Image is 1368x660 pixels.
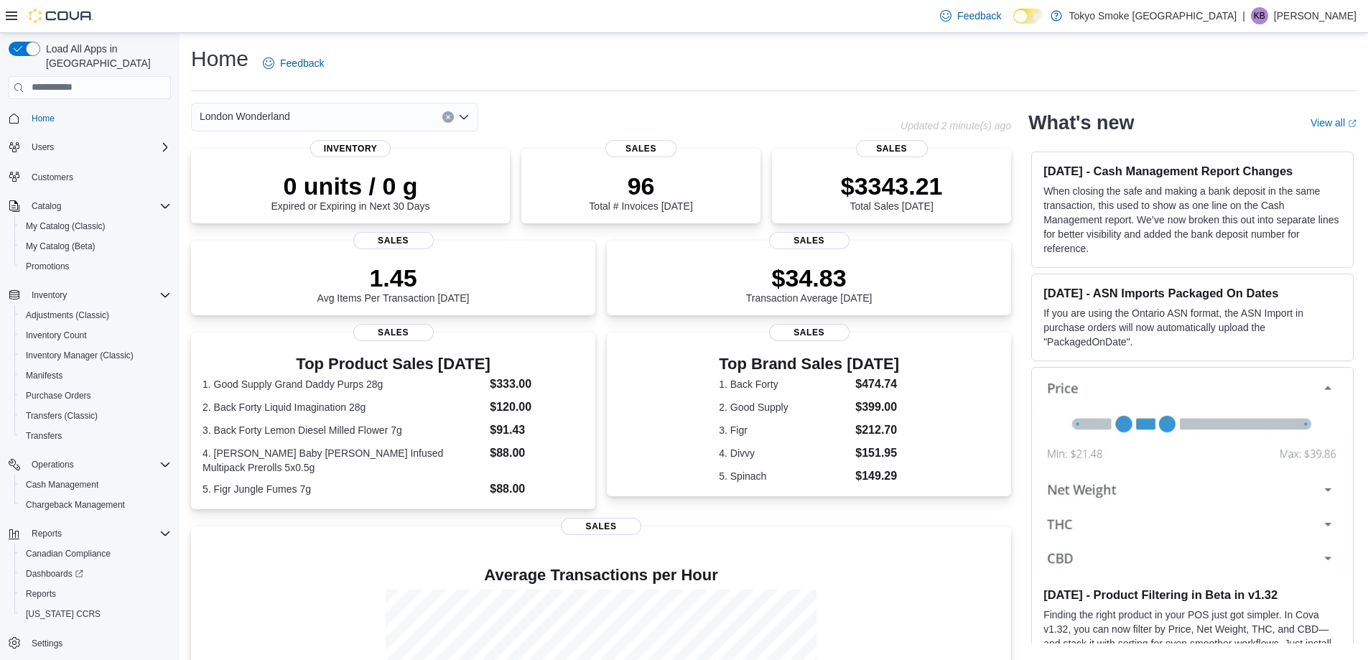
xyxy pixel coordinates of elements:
button: Inventory Manager (Classic) [14,345,177,366]
a: View allExternal link [1311,117,1357,129]
span: Transfers (Classic) [26,410,98,422]
span: Cash Management [26,479,98,491]
a: Transfers [20,427,68,445]
dt: 4. [PERSON_NAME] Baby [PERSON_NAME] Infused Multipack Prerolls 5x0.5g [203,446,484,475]
p: Tokyo Smoke [GEOGRAPHIC_DATA] [1069,7,1237,24]
span: Feedback [957,9,1001,23]
a: Feedback [257,49,330,78]
h3: [DATE] - ASN Imports Packaged On Dates [1043,286,1341,300]
a: Inventory Manager (Classic) [20,347,139,364]
dt: 3. Back Forty Lemon Diesel Milled Flower 7g [203,423,484,437]
a: [US_STATE] CCRS [20,605,106,623]
span: London Wonderland [200,108,290,125]
p: | [1242,7,1245,24]
dd: $212.70 [855,422,899,439]
a: Reports [20,585,62,603]
a: My Catalog (Classic) [20,218,111,235]
button: Customers [3,166,177,187]
span: Operations [32,459,74,470]
span: Canadian Compliance [26,548,111,559]
a: Feedback [934,1,1007,30]
span: Inventory Manager (Classic) [26,350,134,361]
span: Catalog [26,197,171,215]
span: Manifests [20,367,171,384]
span: Operations [26,456,171,473]
a: Cash Management [20,476,104,493]
span: Users [26,139,171,156]
p: Updated 2 minute(s) ago [901,120,1011,131]
h3: [DATE] - Product Filtering in Beta in v1.32 [1043,587,1341,602]
dd: $474.74 [855,376,899,393]
span: Sales [605,140,677,157]
span: Sales [353,324,434,341]
button: Home [3,108,177,129]
button: Catalog [26,197,67,215]
span: Manifests [26,370,62,381]
span: My Catalog (Classic) [26,220,106,232]
span: Adjustments (Classic) [26,310,109,321]
p: When closing the safe and making a bank deposit in the same transaction, this used to show as one... [1043,184,1341,256]
span: Home [26,109,171,127]
dd: $149.29 [855,468,899,485]
span: Customers [32,172,73,183]
span: Inventory Count [20,327,171,344]
dd: $88.00 [490,445,584,462]
div: Kathleen Bunt [1251,7,1268,24]
span: Inventory Manager (Classic) [20,347,171,364]
a: Customers [26,169,79,186]
button: Transfers [14,426,177,446]
dt: 1. Back Forty [719,377,850,391]
p: 1.45 [317,264,470,292]
svg: External link [1348,119,1357,128]
a: Purchase Orders [20,387,97,404]
button: Purchase Orders [14,386,177,406]
span: Promotions [20,258,171,275]
button: Promotions [14,256,177,276]
div: Avg Items Per Transaction [DATE] [317,264,470,304]
button: Adjustments (Classic) [14,305,177,325]
p: $34.83 [746,264,873,292]
h3: [DATE] - Cash Management Report Changes [1043,164,1341,178]
p: 0 units / 0 g [271,172,430,200]
span: Settings [26,634,171,652]
button: Users [26,139,60,156]
button: Canadian Compliance [14,544,177,564]
dt: 2. Good Supply [719,400,850,414]
button: Reports [3,524,177,544]
button: My Catalog (Classic) [14,216,177,236]
h1: Home [191,45,248,73]
p: 96 [589,172,692,200]
button: Operations [3,455,177,475]
span: Inventory Count [26,330,87,341]
span: Washington CCRS [20,605,171,623]
span: Catalog [32,200,61,212]
img: Cova [29,9,93,23]
span: Cash Management [20,476,171,493]
span: Inventory [310,140,391,157]
span: Sales [769,232,850,249]
a: Adjustments (Classic) [20,307,115,324]
a: Inventory Count [20,327,93,344]
button: Operations [26,456,80,473]
h3: Top Product Sales [DATE] [203,355,584,373]
dd: $120.00 [490,399,584,416]
span: Purchase Orders [26,390,91,401]
p: $3343.21 [841,172,943,200]
button: Open list of options [458,111,470,123]
a: Settings [26,635,68,652]
span: Reports [26,525,171,542]
span: Promotions [26,261,70,272]
span: Transfers [26,430,62,442]
dt: 3. Figr [719,423,850,437]
span: Users [32,141,54,153]
span: Reports [26,588,56,600]
div: Transaction Average [DATE] [746,264,873,304]
dd: $333.00 [490,376,584,393]
span: Sales [856,140,928,157]
span: Dashboards [26,568,83,580]
h2: What's new [1028,111,1134,134]
h3: Top Brand Sales [DATE] [719,355,899,373]
span: My Catalog (Beta) [20,238,171,255]
button: My Catalog (Beta) [14,236,177,256]
span: Reports [20,585,171,603]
